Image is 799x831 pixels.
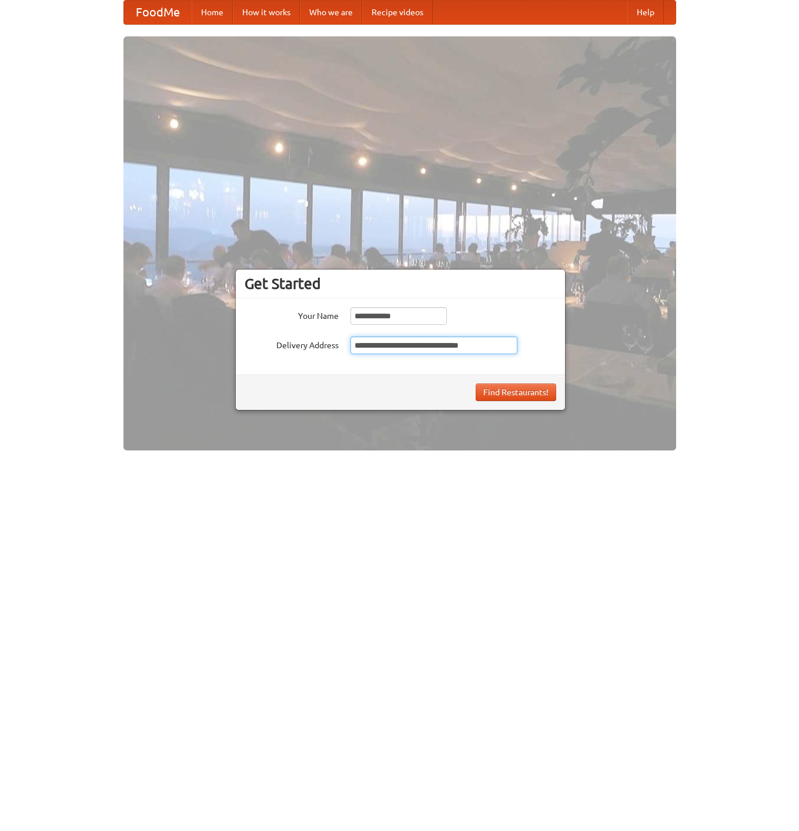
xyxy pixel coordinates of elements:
label: Delivery Address [245,337,339,351]
a: FoodMe [124,1,192,24]
h3: Get Started [245,275,556,292]
a: Home [192,1,233,24]
label: Your Name [245,307,339,322]
a: Help [627,1,664,24]
button: Find Restaurants! [476,383,556,401]
a: Recipe videos [362,1,433,24]
a: Who we are [300,1,362,24]
a: How it works [233,1,300,24]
